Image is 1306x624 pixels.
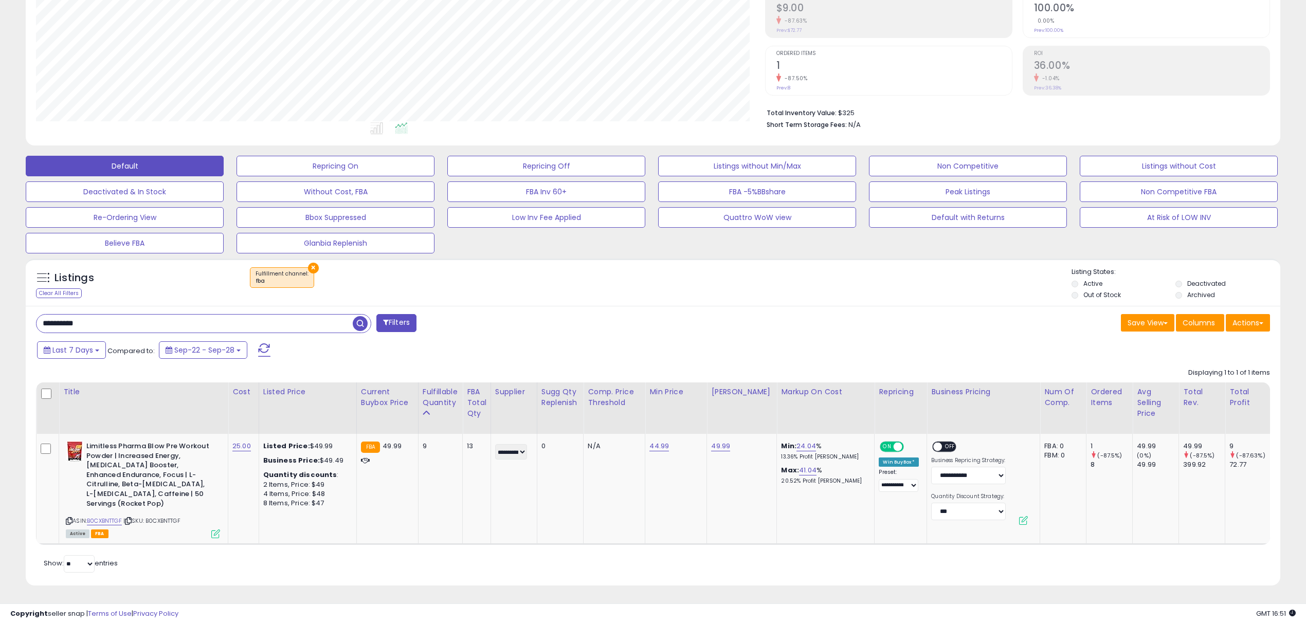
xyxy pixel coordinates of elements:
small: (-87.63%) [1236,451,1265,460]
span: Show: entries [44,558,118,568]
small: -87.50% [781,75,808,82]
span: 49.99 [383,441,402,451]
span: OFF [942,443,958,451]
a: 44.99 [649,441,669,451]
div: Business Pricing [931,387,1036,397]
button: Actions [1226,314,1270,332]
div: Min Price [649,387,702,397]
span: OFF [902,443,919,451]
div: 8 [1091,460,1132,469]
button: × [308,263,319,273]
button: Non Competitive [869,156,1067,176]
div: Total Rev. [1183,387,1221,408]
div: 49.99 [1183,442,1225,451]
div: ASIN: [66,442,220,537]
div: 399.92 [1183,460,1225,469]
div: Preset: [879,469,919,492]
a: B0CXBNTTGF [87,517,122,525]
div: 72.77 [1229,460,1271,469]
span: Ordered Items [776,51,1012,57]
label: Out of Stock [1083,290,1121,299]
div: Supplier [495,387,533,397]
div: Cost [232,387,255,397]
span: Last 7 Days [52,345,93,355]
h5: Listings [55,271,94,285]
small: -1.04% [1039,75,1060,82]
small: Prev: $72.77 [776,27,802,33]
label: Quantity Discount Strategy: [931,493,1006,500]
b: Business Price: [263,455,320,465]
button: Sep-22 - Sep-28 [159,341,247,359]
div: Comp. Price Threshold [588,387,641,408]
div: N/A [588,442,637,451]
button: Save View [1121,314,1174,332]
small: Prev: 36.38% [1034,85,1061,91]
a: 24.04 [796,441,816,451]
button: Filters [376,314,416,332]
button: Columns [1176,314,1224,332]
button: Default [26,156,224,176]
small: (0%) [1137,451,1151,460]
small: FBA [361,442,380,453]
li: $325 [767,106,1263,118]
button: Repricing Off [447,156,645,176]
div: 1 [1091,442,1132,451]
a: Privacy Policy [133,609,178,618]
span: Fulfillment channel : [256,270,309,285]
p: Listing States: [1072,267,1280,277]
button: Without Cost, FBA [237,181,434,202]
div: 49.99 [1137,460,1178,469]
b: Total Inventory Value: [767,108,837,117]
label: Deactivated [1187,279,1226,288]
span: N/A [848,120,861,130]
h2: 1 [776,60,1012,74]
button: Low Inv Fee Applied [447,207,645,228]
div: Total Profit [1229,387,1267,408]
div: FBM: 0 [1044,451,1078,460]
div: Clear All Filters [36,288,82,298]
div: Num of Comp. [1044,387,1082,408]
div: 13 [467,442,483,451]
b: Listed Price: [263,441,310,451]
div: Title [63,387,224,397]
div: $49.99 [263,442,349,451]
h2: 100.00% [1034,2,1269,16]
button: Repricing On [237,156,434,176]
small: Prev: 100.00% [1034,27,1063,33]
button: Non Competitive FBA [1080,181,1278,202]
button: At Risk of LOW INV [1080,207,1278,228]
div: Fulfillable Quantity [423,387,458,408]
p: 13.36% Profit [PERSON_NAME] [781,453,866,461]
div: 9 [423,442,455,451]
button: Listings without Cost [1080,156,1278,176]
button: Listings without Min/Max [658,156,856,176]
a: 49.99 [711,441,730,451]
span: Compared to: [107,346,155,356]
b: Short Term Storage Fees: [767,120,847,129]
th: Please note that this number is a calculation based on your required days of coverage and your ve... [537,382,584,434]
div: $49.49 [263,456,349,465]
div: Listed Price [263,387,352,397]
label: Archived [1187,290,1215,299]
button: Believe FBA [26,233,224,253]
div: 4 Items, Price: $48 [263,489,349,499]
div: Sugg Qty Replenish [541,387,579,408]
div: FBA: 0 [1044,442,1078,451]
p: 20.52% Profit [PERSON_NAME] [781,478,866,485]
button: Quattro WoW view [658,207,856,228]
button: FBA Inv 60+ [447,181,645,202]
span: Columns [1183,318,1215,328]
span: All listings currently available for purchase on Amazon [66,529,89,538]
h2: 36.00% [1034,60,1269,74]
small: (-87.5%) [1190,451,1214,460]
button: Bbox Suppressed [237,207,434,228]
span: FBA [91,529,108,538]
div: Ordered Items [1091,387,1128,408]
div: FBA Total Qty [467,387,486,419]
div: Current Buybox Price [361,387,414,408]
div: % [781,466,866,485]
span: ROI [1034,51,1269,57]
a: Terms of Use [88,609,132,618]
small: (-87.5%) [1097,451,1122,460]
b: Max: [781,465,799,475]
